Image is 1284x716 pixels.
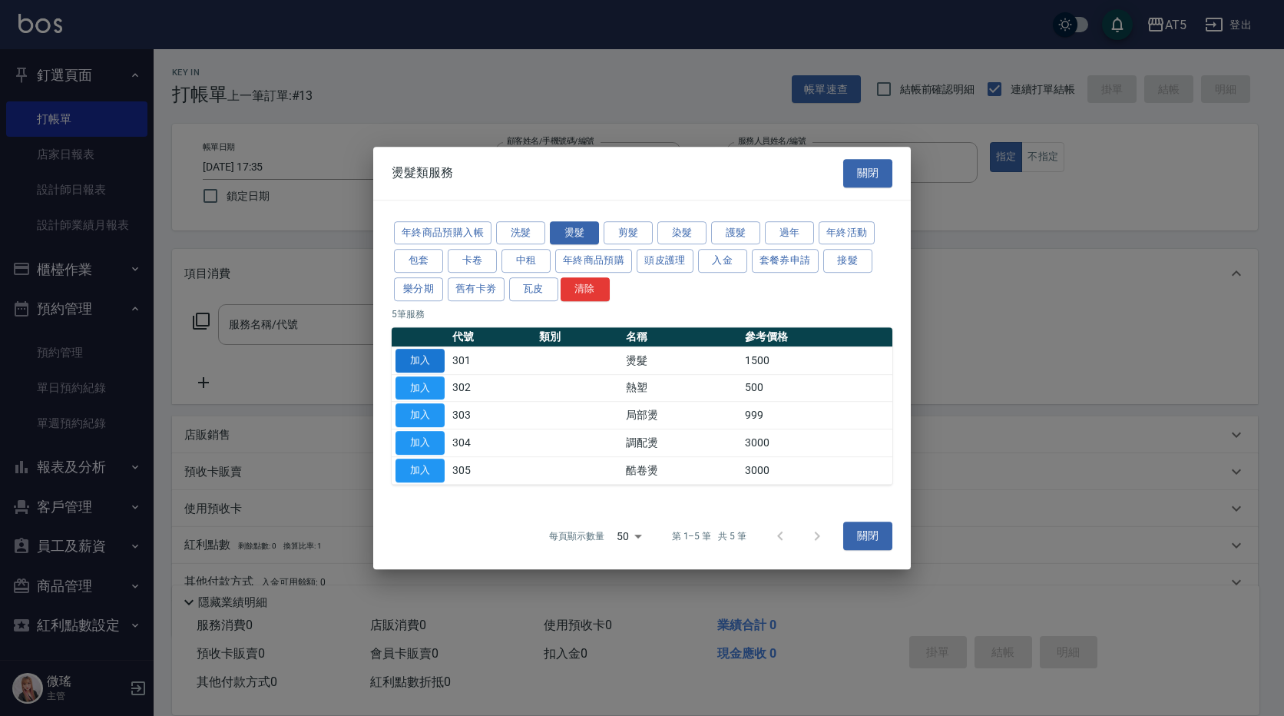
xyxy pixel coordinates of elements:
[448,402,535,429] td: 303
[622,402,741,429] td: 局部燙
[672,529,746,543] p: 第 1–5 筆 共 5 筆
[752,249,819,273] button: 套餐券申請
[622,346,741,374] td: 燙髮
[741,429,892,457] td: 3000
[604,221,653,245] button: 剪髮
[395,431,445,455] button: 加入
[395,459,445,482] button: 加入
[843,159,892,187] button: 關閉
[448,374,535,402] td: 302
[823,249,872,273] button: 接髮
[622,374,741,402] td: 熱塑
[819,221,875,245] button: 年終活動
[501,249,551,273] button: 中租
[394,221,491,245] button: 年終商品預購入帳
[622,456,741,484] td: 酷卷燙
[657,221,707,245] button: 染髮
[741,456,892,484] td: 3000
[395,403,445,427] button: 加入
[555,249,632,273] button: 年終商品預購
[549,529,604,543] p: 每頁顯示數量
[395,376,445,400] button: 加入
[741,374,892,402] td: 500
[448,327,535,347] th: 代號
[535,327,622,347] th: 類別
[765,221,814,245] button: 過年
[741,346,892,374] td: 1500
[448,277,505,301] button: 舊有卡劵
[741,327,892,347] th: 參考價格
[394,249,443,273] button: 包套
[843,522,892,551] button: 關閉
[509,277,558,301] button: 瓦皮
[448,249,497,273] button: 卡卷
[741,402,892,429] td: 999
[698,249,747,273] button: 入金
[550,221,599,245] button: 燙髮
[611,515,647,557] div: 50
[496,221,545,245] button: 洗髮
[622,327,741,347] th: 名稱
[448,429,535,457] td: 304
[622,429,741,457] td: 調配燙
[637,249,693,273] button: 頭皮護理
[711,221,760,245] button: 護髮
[394,277,443,301] button: 樂分期
[392,165,453,181] span: 燙髮類服務
[448,346,535,374] td: 301
[561,277,610,301] button: 清除
[448,456,535,484] td: 305
[392,307,892,321] p: 5 筆服務
[395,349,445,373] button: 加入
